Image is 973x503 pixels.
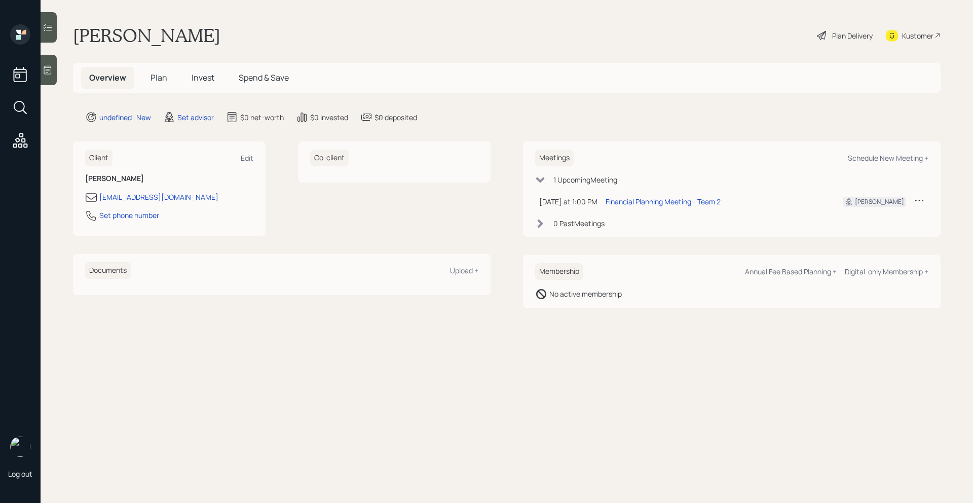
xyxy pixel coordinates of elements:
div: 1 Upcoming Meeting [553,174,617,185]
span: Plan [151,72,167,83]
div: Plan Delivery [832,30,873,41]
h6: [PERSON_NAME] [85,174,253,183]
h6: Client [85,150,113,166]
img: retirable_logo.png [10,437,30,457]
h6: Membership [535,263,583,280]
span: Spend & Save [239,72,289,83]
div: [DATE] at 1:00 PM [539,196,597,207]
div: [PERSON_NAME] [855,197,904,206]
span: Overview [89,72,126,83]
div: $0 deposited [375,112,417,123]
div: $0 net-worth [240,112,284,123]
h6: Documents [85,262,131,279]
h6: Co-client [310,150,349,166]
h1: [PERSON_NAME] [73,24,220,47]
div: Digital-only Membership + [845,267,928,276]
div: Log out [8,469,32,479]
div: [EMAIL_ADDRESS][DOMAIN_NAME] [99,192,218,202]
div: Schedule New Meeting + [848,153,928,163]
div: undefined · New [99,112,151,123]
div: Upload + [450,266,478,275]
div: No active membership [549,289,622,299]
div: Annual Fee Based Planning + [745,267,837,276]
div: 0 Past Meeting s [553,218,605,229]
div: Set advisor [177,112,214,123]
div: Set phone number [99,210,159,221]
div: Kustomer [902,30,933,41]
h6: Meetings [535,150,574,166]
span: Invest [192,72,214,83]
div: Financial Planning Meeting - Team 2 [606,196,721,207]
div: $0 invested [310,112,348,123]
div: Edit [241,153,253,163]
